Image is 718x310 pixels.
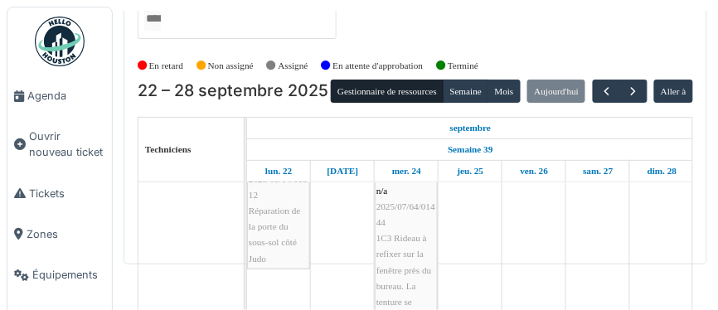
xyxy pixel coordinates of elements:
[208,59,254,73] label: Non assigné
[261,161,296,182] a: 22 septembre 2025
[7,254,112,295] a: Équipements
[443,80,488,103] button: Semaine
[376,186,388,196] span: n/a
[331,80,444,103] button: Gestionnaire de ressources
[138,81,328,101] h2: 22 – 28 septembre 2025
[488,80,521,103] button: Mois
[7,214,112,254] a: Zones
[619,80,647,104] button: Suivant
[35,17,85,66] img: Badge_color-CXgf-gQk.svg
[27,226,105,242] span: Zones
[388,161,425,182] a: 24 septembre 2025
[444,139,497,160] a: Semaine 39
[453,161,488,182] a: 25 septembre 2025
[29,186,105,201] span: Tickets
[249,174,308,200] span: 2025/09/64/01812
[7,173,112,214] a: Tickets
[579,161,617,182] a: 27 septembre 2025
[332,59,423,73] label: En attente d'approbation
[446,118,496,138] a: 22 septembre 2025
[448,59,478,73] label: Terminé
[654,80,693,103] button: Aller à
[376,201,435,227] span: 2025/07/64/01444
[144,7,161,31] input: Tous
[27,88,105,104] span: Agenda
[279,59,308,73] label: Assigné
[249,139,308,267] div: |
[149,59,183,73] label: En retard
[29,128,105,160] span: Ouvrir nouveau ticket
[249,206,300,264] span: Réparation de la porte du sous-sol côté Judo
[643,161,681,182] a: 28 septembre 2025
[32,267,105,283] span: Équipements
[527,80,585,103] button: Aujourd'hui
[145,144,192,154] span: Techniciens
[323,161,362,182] a: 23 septembre 2025
[593,80,620,104] button: Précédent
[517,161,553,182] a: 26 septembre 2025
[7,75,112,116] a: Agenda
[7,116,112,172] a: Ouvrir nouveau ticket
